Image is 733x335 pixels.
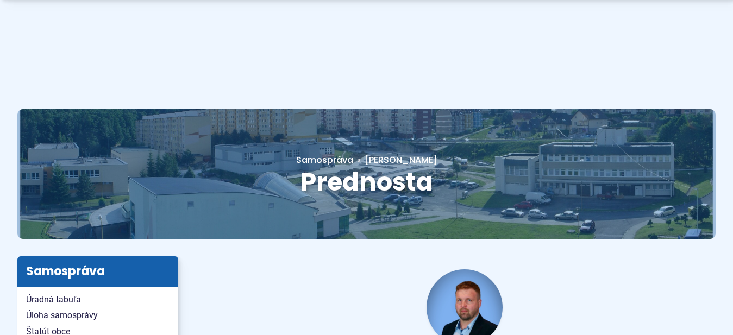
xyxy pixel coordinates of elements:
[26,292,170,308] span: Úradná tabuľa
[365,154,437,166] span: [PERSON_NAME]
[300,165,433,199] span: Prednosta
[17,256,178,287] h3: Samospráva
[17,307,178,324] a: Úloha samosprávy
[353,154,437,166] a: [PERSON_NAME]
[17,292,178,308] a: Úradná tabuľa
[26,307,170,324] span: Úloha samosprávy
[296,154,353,166] a: Samospráva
